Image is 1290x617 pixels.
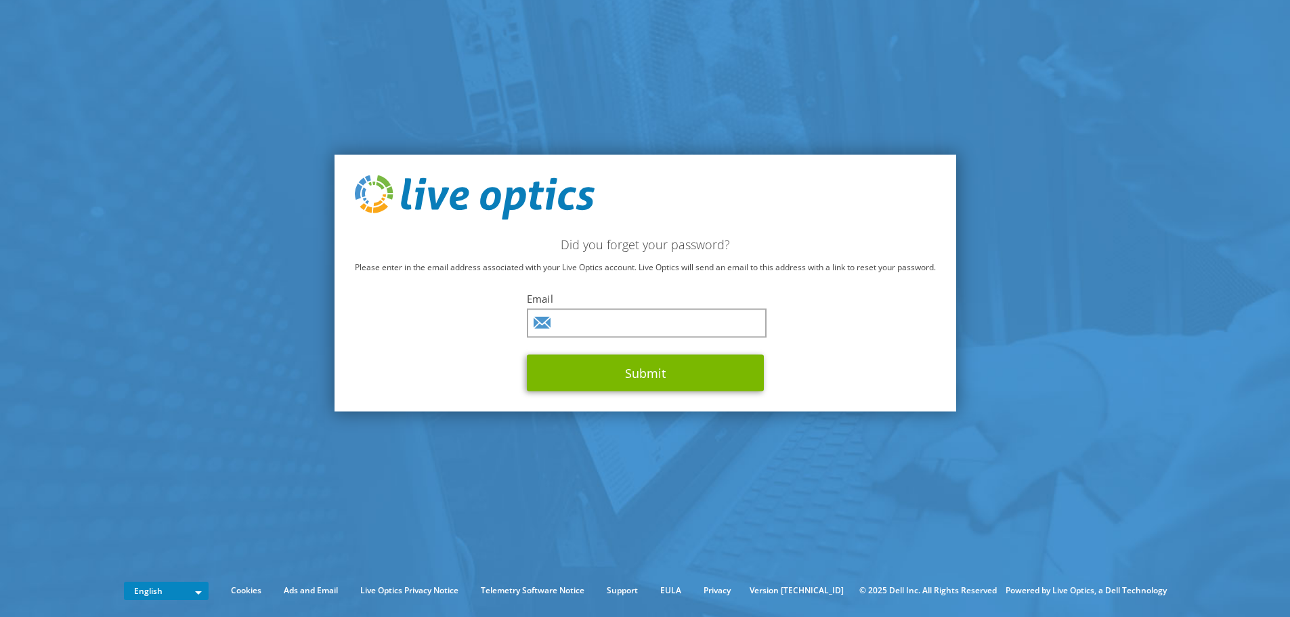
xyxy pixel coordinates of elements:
[355,236,936,251] h2: Did you forget your password?
[274,583,348,598] a: Ads and Email
[221,583,272,598] a: Cookies
[693,583,741,598] a: Privacy
[355,259,936,274] p: Please enter in the email address associated with your Live Optics account. Live Optics will send...
[527,291,764,305] label: Email
[350,583,469,598] a: Live Optics Privacy Notice
[1006,583,1167,598] li: Powered by Live Optics, a Dell Technology
[527,354,764,391] button: Submit
[597,583,648,598] a: Support
[853,583,1004,598] li: © 2025 Dell Inc. All Rights Reserved
[471,583,595,598] a: Telemetry Software Notice
[743,583,851,598] li: Version [TECHNICAL_ID]
[650,583,691,598] a: EULA
[355,175,595,220] img: live_optics_svg.svg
